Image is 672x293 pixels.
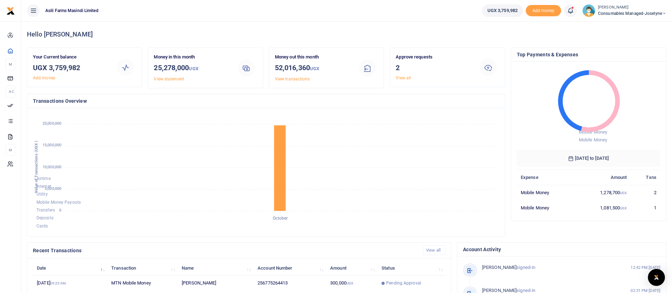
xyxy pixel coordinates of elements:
[631,170,660,185] th: Txns
[178,276,254,291] td: [PERSON_NAME]
[36,216,53,221] span: Deposits
[575,200,631,215] td: 1,081,500
[579,129,607,135] span: Mobile Money
[45,186,61,191] tspan: 5,000,000
[575,170,631,185] th: Amount
[36,208,55,213] span: Transfers
[582,4,666,17] a: profile-user [PERSON_NAME] Consumables managed-Joselyne
[154,77,184,81] a: View statement
[33,75,55,80] a: Add money
[6,144,15,156] li: M
[326,276,378,291] td: 300,000
[598,5,666,11] small: [PERSON_NAME]
[598,10,666,17] span: Consumables managed-Joselyne
[27,30,666,38] h4: Hello [PERSON_NAME]
[526,5,561,17] li: Toup your wallet
[178,260,254,276] th: Name: activate to sort column ascending
[189,66,198,71] small: UGX
[6,8,15,13] a: logo-small logo-large logo-large
[43,143,61,148] tspan: 15,000,000
[33,260,107,276] th: Date: activate to sort column descending
[631,185,660,200] td: 2
[6,86,15,97] li: Ac
[6,7,15,15] img: logo-small
[275,77,310,81] a: View transactions
[59,208,61,213] tspan: 0
[6,58,15,70] li: M
[463,246,660,253] h4: Account Activity
[43,7,101,14] span: Asili Farms Masindi Limited
[346,281,353,285] small: UGX
[33,53,109,61] p: Your Current balance
[482,4,523,17] a: UGX 3,759,982
[620,191,627,195] small: UGX
[36,184,51,189] span: Internet
[33,62,109,73] h3: UGX 3,759,982
[479,4,526,17] li: Wallet ballance
[423,246,445,255] a: View all
[620,206,627,210] small: UGX
[326,260,378,276] th: Amount: activate to sort column ascending
[396,62,472,73] h3: 2
[582,4,595,17] img: profile-user
[575,185,631,200] td: 1,278,700
[517,200,575,215] td: Mobile Money
[36,192,48,197] span: Utility
[43,165,61,169] tspan: 10,000,000
[254,276,326,291] td: 256775264413
[482,288,516,293] span: [PERSON_NAME]
[482,265,516,270] span: [PERSON_NAME]
[386,280,421,286] span: Pending Approval
[526,7,561,13] a: Add money
[487,7,518,14] span: UGX 3,759,982
[107,260,178,276] th: Transaction: activate to sort column ascending
[378,260,445,276] th: Status: activate to sort column ascending
[34,141,39,193] text: Value of Transactions (UGX )
[36,224,48,229] span: Cards
[310,66,319,71] small: UGX
[517,170,575,185] th: Expense
[648,269,665,286] div: Open Intercom Messenger
[36,200,81,205] span: Mobile Money Payouts
[107,276,178,291] td: MTN Mobile Money
[36,176,51,181] span: Airtime
[396,53,472,61] p: Approve requests
[33,247,417,254] h4: Recent Transactions
[275,53,351,61] p: Money out this month
[254,260,326,276] th: Account Number: activate to sort column ascending
[396,75,411,80] a: View all
[631,200,660,215] td: 1
[526,5,561,17] span: Add money
[275,62,351,74] h3: 52,016,360
[631,265,660,271] small: 12:42 PM [DATE]
[482,264,616,271] p: signed-in
[33,276,107,291] td: [DATE]
[154,62,230,74] h3: 25,278,000
[517,150,660,167] h6: [DATE] to [DATE]
[154,53,230,61] p: Money in this month
[33,97,499,105] h4: Transactions Overview
[517,185,575,200] td: Mobile Money
[50,281,66,285] small: 09:25 AM
[517,51,660,58] h4: Top Payments & Expenses
[579,137,607,142] span: Mobile Money
[273,216,288,221] tspan: October
[43,122,61,126] tspan: 20,000,000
